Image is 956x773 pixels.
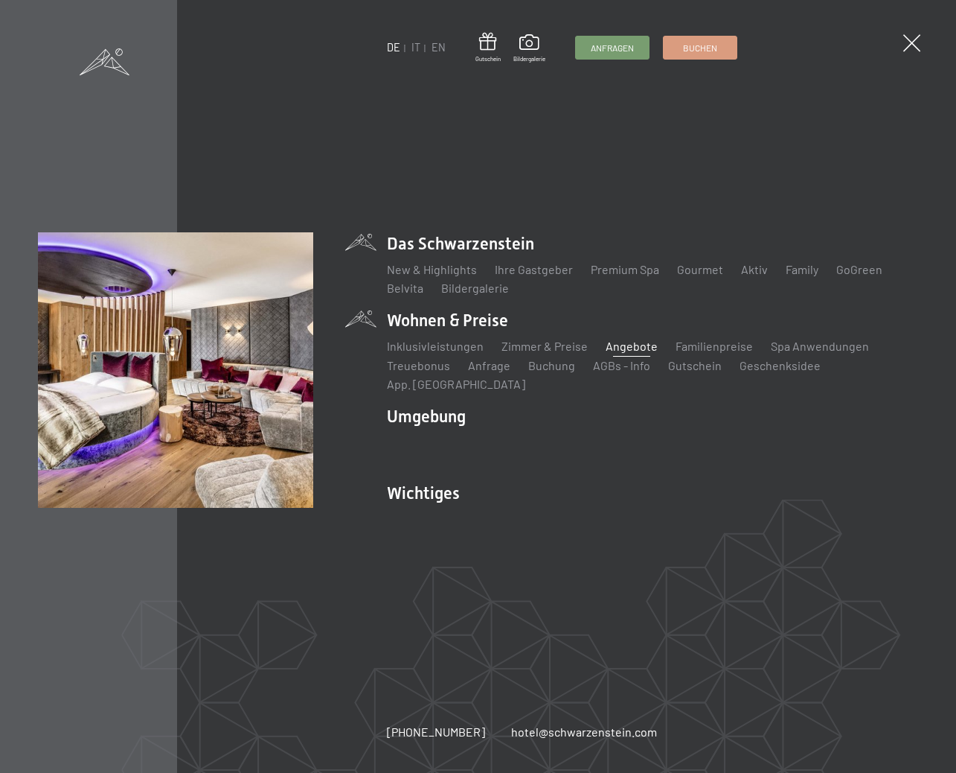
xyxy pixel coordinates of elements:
[511,724,657,740] a: hotel@schwarzenstein.com
[495,262,573,276] a: Ihre Gastgeber
[683,42,717,54] span: Buchen
[411,41,420,54] a: IT
[740,358,821,372] a: Geschenksidee
[387,358,450,372] a: Treuebonus
[468,358,510,372] a: Anfrage
[786,262,818,276] a: Family
[591,42,634,54] span: Anfragen
[441,281,509,295] a: Bildergalerie
[387,262,477,276] a: New & Highlights
[38,232,313,508] img: Wellnesshotel Südtirol SCHWARZENSTEIN - Wellnessurlaub in den Alpen
[387,724,485,740] a: [PHONE_NUMBER]
[591,262,659,276] a: Premium Spa
[387,725,485,739] span: [PHONE_NUMBER]
[475,55,501,63] span: Gutschein
[475,33,501,63] a: Gutschein
[771,339,869,353] a: Spa Anwendungen
[593,358,650,372] a: AGBs - Info
[836,262,882,276] a: GoGreen
[677,262,723,276] a: Gourmet
[387,41,400,54] a: DE
[513,34,545,63] a: Bildergalerie
[664,36,737,59] a: Buchen
[676,339,753,353] a: Familienpreise
[606,339,658,353] a: Angebote
[432,41,446,54] a: EN
[576,36,649,59] a: Anfragen
[387,281,423,295] a: Belvita
[528,358,575,372] a: Buchung
[501,339,588,353] a: Zimmer & Preise
[668,358,722,372] a: Gutschein
[387,339,484,353] a: Inklusivleistungen
[387,377,525,391] a: App. [GEOGRAPHIC_DATA]
[741,262,768,276] a: Aktiv
[513,55,545,63] span: Bildergalerie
